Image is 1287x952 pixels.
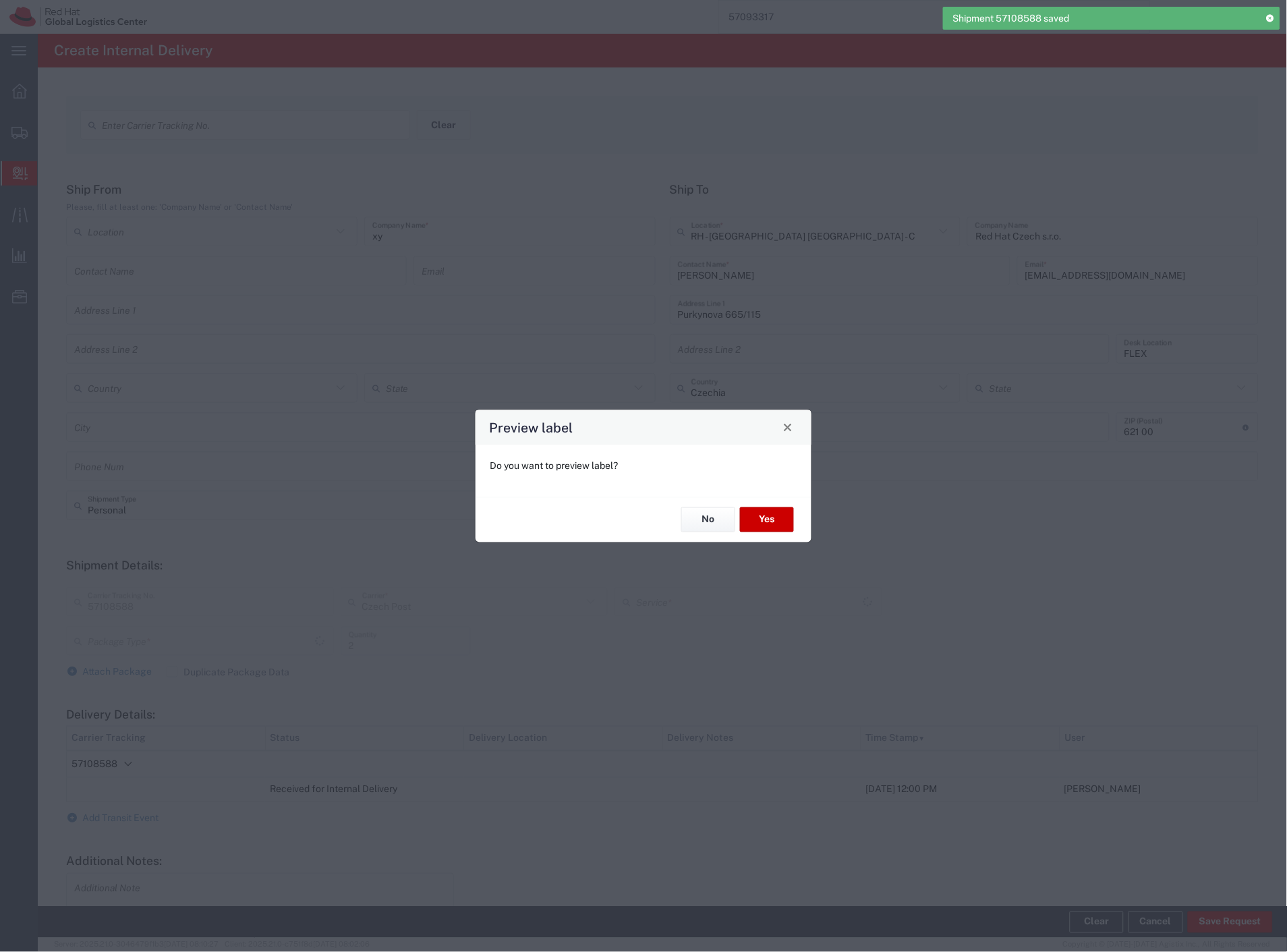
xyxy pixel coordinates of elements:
[740,507,794,532] button: Yes
[953,11,1070,26] span: Shipment 57108588 saved
[778,418,797,437] button: Close
[490,418,573,437] h4: Preview label
[681,507,735,532] button: No
[490,459,797,473] p: Do you want to preview label?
